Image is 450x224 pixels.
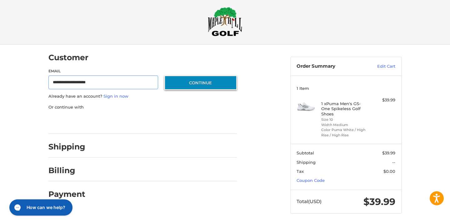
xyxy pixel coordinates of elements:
iframe: Gorgias live chat messenger [6,197,74,218]
img: Maple Hill Golf [208,7,242,36]
h3: Order Summary [297,63,364,70]
div: $39.99 [371,97,395,103]
span: Subtotal [297,150,314,155]
label: Email [48,68,158,74]
span: $39.99 [363,196,395,207]
iframe: PayPal-paylater [99,116,146,128]
p: Already have an account? [48,93,237,100]
h2: Customer [48,53,88,62]
a: Edit Cart [364,63,395,70]
span: Shipping [297,160,316,165]
button: Continue [164,75,237,90]
li: Size 10 [321,117,369,122]
a: Coupon Code [297,178,325,183]
li: Color Puma White / High Rise / High Rise [321,127,369,138]
a: Sign in now [103,94,128,99]
iframe: PayPal-paypal [46,116,93,128]
span: $0.00 [383,169,395,174]
h4: 1 x Puma Men's GS-One Spikeless Golf Shoes [321,101,369,116]
li: Width Medium [321,122,369,128]
h2: Shipping [48,142,85,152]
span: $39.99 [382,150,395,155]
p: Or continue with [48,104,237,110]
h3: 1 Item [297,86,395,91]
span: -- [392,160,395,165]
span: Total (USD) [297,198,322,204]
h2: Billing [48,166,85,175]
iframe: PayPal-venmo [152,116,199,128]
h2: Payment [48,189,85,199]
span: Tax [297,169,304,174]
